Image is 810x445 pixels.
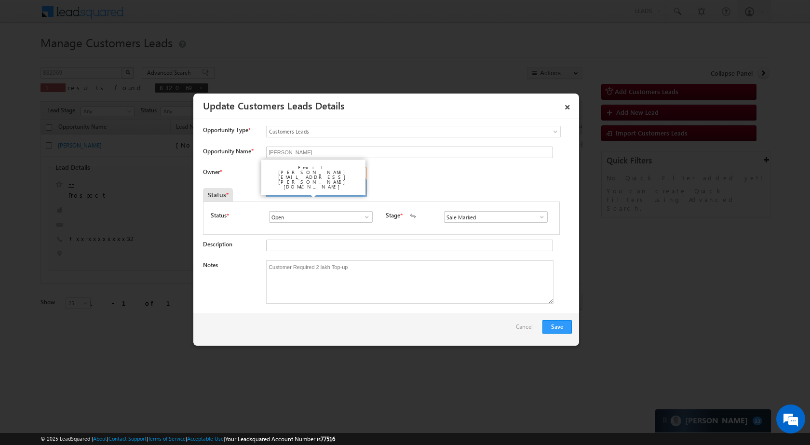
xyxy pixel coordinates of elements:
[267,127,521,136] span: Customers Leads
[266,126,561,137] a: Customers Leads
[269,211,373,223] input: Type to Search
[203,148,253,155] label: Opportunity Name
[108,435,147,442] a: Contact Support
[131,297,175,310] em: Start Chat
[559,97,576,114] a: ×
[148,435,186,442] a: Terms of Service
[187,435,224,442] a: Acceptable Use
[516,320,538,338] a: Cancel
[40,434,335,444] span: © 2025 LeadSquared | | | | |
[203,168,222,175] label: Owner
[203,98,345,112] a: Update Customers Leads Details
[16,51,40,63] img: d_60004797649_company_0_60004797649
[321,435,335,443] span: 77516
[386,211,400,220] label: Stage
[50,51,162,63] div: Chat with us now
[203,188,233,202] div: Status
[533,212,545,222] a: Show All Items
[444,211,548,223] input: Type to Search
[203,126,248,135] span: Opportunity Type
[542,320,572,334] button: Save
[225,435,335,443] span: Your Leadsquared Account Number is
[203,241,232,248] label: Description
[93,435,107,442] a: About
[13,89,176,289] textarea: Type your message and hit 'Enter'
[203,261,218,269] label: Notes
[211,211,227,220] label: Status
[158,5,181,28] div: Minimize live chat window
[358,212,370,222] a: Show All Items
[265,162,362,191] div: Email: [PERSON_NAME][EMAIL_ADDRESS][PERSON_NAME][DOMAIN_NAME]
